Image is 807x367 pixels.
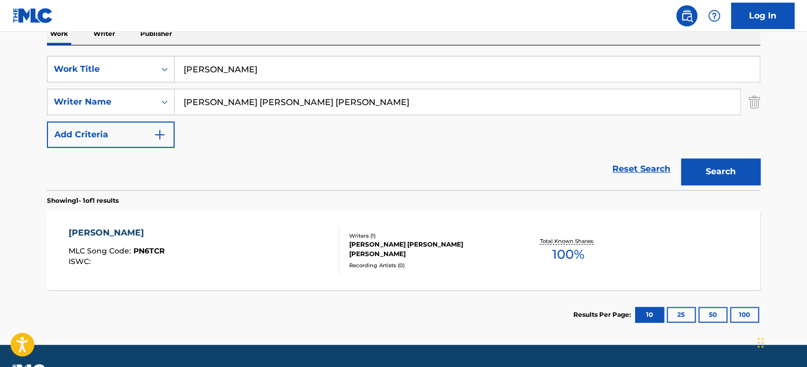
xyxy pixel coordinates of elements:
[54,63,149,76] div: Work Title
[704,5,725,26] div: Help
[69,227,165,239] div: [PERSON_NAME]
[349,261,508,269] div: Recording Artists ( 0 )
[730,307,759,323] button: 100
[47,121,175,148] button: Add Criteria
[349,240,508,259] div: [PERSON_NAME] [PERSON_NAME] [PERSON_NAME]
[90,23,118,45] p: Writer
[137,23,175,45] p: Publisher
[153,128,166,141] img: 9d2ae6d4665cec9f34b9.svg
[731,3,794,29] a: Log In
[349,232,508,240] div: Writers ( 1 )
[552,245,584,264] span: 100 %
[680,10,693,22] img: search
[676,5,697,26] a: Public Search
[133,246,165,256] span: PN6TCR
[540,237,596,245] p: Total Known Shares:
[54,96,149,108] div: Writer Name
[47,196,119,205] p: Showing 1 - 1 of 1 results
[748,89,760,115] img: Delete Criterion
[757,327,764,359] div: Drag
[47,211,760,290] a: [PERSON_NAME]MLC Song Code:PN6TCRISWC:Writers (1)[PERSON_NAME] [PERSON_NAME] [PERSON_NAME]Recordi...
[635,307,664,323] button: 10
[573,310,633,319] p: Results Per Page:
[667,307,696,323] button: 25
[681,158,760,185] button: Search
[754,316,807,367] iframe: Chat Widget
[607,157,676,181] a: Reset Search
[13,8,53,23] img: MLC Logo
[47,56,760,190] form: Search Form
[69,257,93,266] span: ISWC :
[47,23,71,45] p: Work
[698,307,727,323] button: 50
[69,246,133,256] span: MLC Song Code :
[708,10,720,22] img: help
